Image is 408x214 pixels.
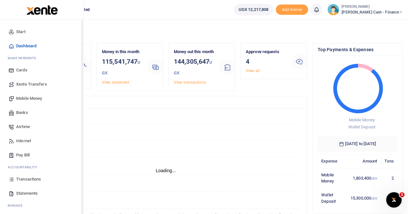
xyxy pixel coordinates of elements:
[5,91,78,106] a: Mobile Money
[318,188,347,208] td: Wallet Deposit
[276,7,308,12] a: Add money
[371,197,377,200] small: UGX
[5,162,78,172] li: Ac
[318,136,397,152] h6: [DATE] to [DATE]
[11,56,36,60] span: ake Payments
[5,106,78,120] a: Banks
[246,49,286,55] p: Approve requests
[16,43,36,49] span: Dashboard
[349,117,374,122] span: Mobile Money
[174,60,212,75] small: UGX
[16,190,38,197] span: Statements
[381,168,397,188] td: 2
[16,81,47,88] span: Xente Transfers
[318,168,347,188] td: Mobile Money
[342,9,403,15] span: [PERSON_NAME] Cash - Finance
[16,67,27,73] span: Cards
[347,168,381,188] td: 1,803,400
[16,109,28,116] span: Banks
[16,176,41,182] span: Transactions
[347,188,381,208] td: 15,300,000
[371,177,377,180] small: UGX
[5,148,78,162] a: Pay Bill
[5,200,78,210] li: M
[5,120,78,134] a: Airtime
[276,5,308,15] li: Toup your wallet
[11,203,23,208] span: anage
[16,152,30,158] span: Pay Bill
[5,25,78,39] a: Start
[16,95,42,102] span: Mobile Money
[246,57,286,66] h3: 4
[16,29,25,35] span: Start
[234,4,273,15] a: UGX 12,217,808
[342,4,403,10] small: [PERSON_NAME]
[399,192,404,197] span: 1
[25,28,403,35] h4: Hello Pricillah
[239,6,268,13] span: UGX 12,217,808
[16,138,31,144] span: Internet
[102,57,143,78] h3: 115,541,747
[381,154,397,168] th: Txns
[5,186,78,200] a: Statements
[318,154,347,168] th: Expense
[327,4,339,15] img: profile-user
[174,49,214,55] p: Money out this month
[102,80,129,85] a: View statement
[102,49,143,55] p: Money in this month
[348,125,375,129] span: Wallet Deposit
[246,69,260,73] a: View all
[13,165,37,170] span: countability
[102,60,140,75] small: UGX
[156,168,176,173] text: Loading...
[174,80,206,85] a: View transactions
[5,53,78,63] li: M
[347,154,381,168] th: Amount
[30,99,302,106] h4: Transactions Overview
[16,124,30,130] span: Airtime
[5,77,78,91] a: Xente Transfers
[327,4,403,15] a: profile-user [PERSON_NAME] [PERSON_NAME] Cash - Finance
[174,57,214,78] h3: 144,305,647
[5,134,78,148] a: Internet
[381,188,397,208] td: 1
[276,5,308,15] span: Add money
[386,192,402,208] iframe: Intercom live chat
[5,39,78,53] a: Dashboard
[26,5,58,15] img: logo-large
[5,63,78,77] a: Cards
[318,46,397,53] h4: Top Payments & Expenses
[26,7,58,12] a: logo-small logo-large logo-large
[5,172,78,186] a: Transactions
[231,4,276,15] li: Wallet ballance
